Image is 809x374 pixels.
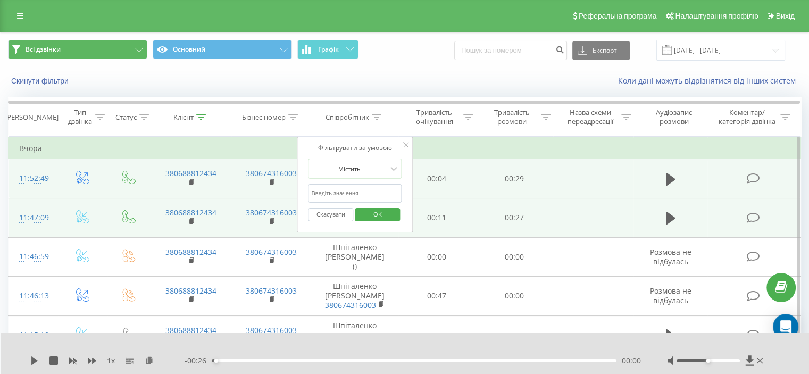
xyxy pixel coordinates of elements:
td: 00:47 [398,277,476,316]
div: 11:46:13 [19,286,47,306]
a: 380674316003 [246,207,297,218]
a: 380674316003 [246,168,297,178]
td: 00:00 [476,237,553,277]
a: 380688812434 [165,207,216,218]
div: Клієнт [173,113,194,122]
button: Графік [297,40,358,59]
td: 00:13 [398,315,476,355]
td: 00:27 [476,198,553,237]
div: 11:52:49 [19,168,47,189]
div: Назва схеми переадресації [563,108,619,126]
div: Тривалість очікування [408,108,461,126]
div: Тип дзвінка [67,108,92,126]
span: 1 x [107,355,115,366]
div: Accessibility label [214,359,218,363]
a: 380688812434 [165,168,216,178]
span: Всі дзвінки [26,45,61,54]
div: 11:15:10 [19,325,47,345]
span: Вихід [776,12,795,20]
a: 380674316003 [246,286,297,296]
td: Шпіталенко [PERSON_NAME] [312,315,398,355]
span: Розмова не відбулась [650,286,691,305]
a: 380674316003 [246,325,297,335]
button: Основний [153,40,292,59]
button: Експорт [572,41,630,60]
td: Шпіталенко [PERSON_NAME] [312,277,398,316]
button: Всі дзвінки [8,40,147,59]
div: Аудіозапис розмови [643,108,705,126]
div: Open Intercom Messenger [773,314,798,339]
div: Статус [115,113,137,122]
td: Шпіталенко [PERSON_NAME] () [312,237,398,277]
input: Введіть значення [308,184,402,203]
span: Реферальна програма [579,12,657,20]
span: Розмова не відбулась [650,247,691,267]
td: 00:11 [398,198,476,237]
td: 00:00 [476,277,553,316]
a: 380674316003 [246,247,297,257]
div: Тривалість розмови [485,108,538,126]
div: 11:47:09 [19,207,47,228]
div: Бізнес номер [242,113,286,122]
span: OK [363,206,393,222]
div: Accessibility label [706,359,710,363]
div: Фільтрувати за умовою [308,143,402,153]
div: [PERSON_NAME] [5,113,59,122]
span: Графік [318,46,339,53]
td: Вчора [9,138,801,159]
span: - 00:26 [185,355,212,366]
span: Налаштування профілю [675,12,758,20]
a: Коли дані можуть відрізнятися вiд інших систем [618,76,801,86]
td: 00:04 [398,159,476,198]
div: 11:46:59 [19,246,47,267]
button: Скасувати [308,208,353,221]
td: 00:29 [476,159,553,198]
div: Співробітник [326,113,369,122]
button: OK [355,208,400,221]
span: 00:00 [622,355,641,366]
td: 00:00 [398,237,476,277]
a: 380688812434 [165,286,216,296]
input: Пошук за номером [454,41,567,60]
a: 380688812434 [165,247,216,257]
a: 380674316003 [325,300,376,310]
button: Скинути фільтри [8,76,74,86]
a: 380688812434 [165,325,216,335]
td: 05:27 [476,315,553,355]
div: Коментар/категорія дзвінка [715,108,778,126]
